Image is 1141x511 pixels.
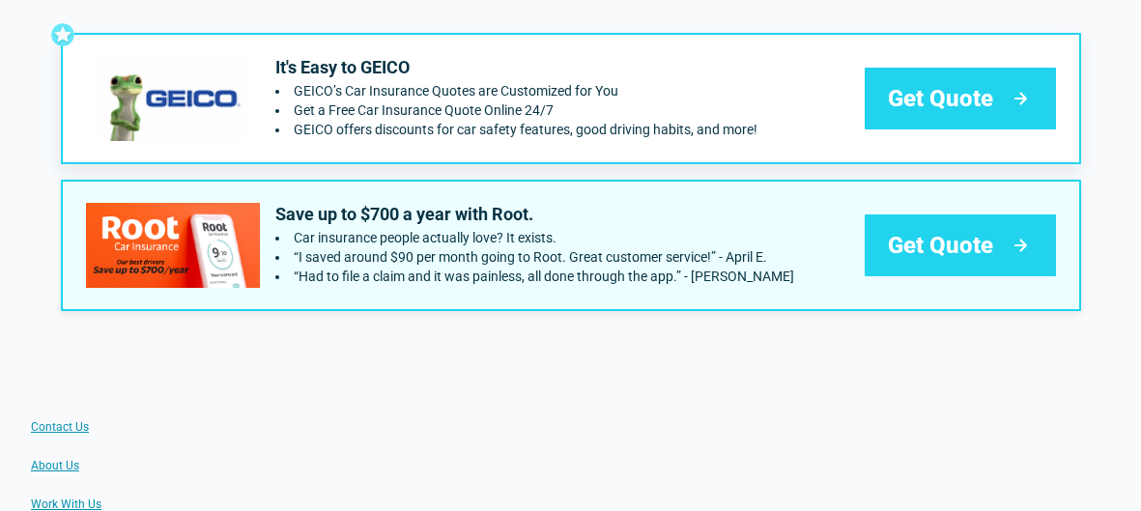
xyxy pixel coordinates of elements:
a: Contact Us [31,419,89,435]
a: root's logoSave up to $700 a year with Root.Car insurance people actually love? It exists.“I save... [61,180,1081,311]
p: Save up to $700 a year with Root. [275,203,794,226]
li: “Had to file a claim and it was painless, all done through the app.” - Kevin T. [275,269,794,284]
li: GEICO’s Car Insurance Quotes are Customized for You [275,83,757,99]
a: geico's logoIt's Easy to GEICOGEICO’s Car Insurance Quotes are Customized for YouGet a Free Car I... [61,33,1081,164]
li: Car insurance people actually love? It exists. [275,230,794,245]
span: Get Quote [888,230,993,261]
a: About Us [31,458,79,473]
span: Get Quote [888,83,993,114]
li: “I saved around $90 per month going to Root. Great customer service!” - April E. [275,249,794,265]
li: GEICO offers discounts for car safety features, good driving habits, and more! [275,122,757,137]
li: Get a Free Car Insurance Quote Online 24/7 [275,102,757,118]
p: It's Easy to GEICO [275,56,757,79]
img: geico's logo [86,56,260,141]
img: root's logo [86,203,260,287]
